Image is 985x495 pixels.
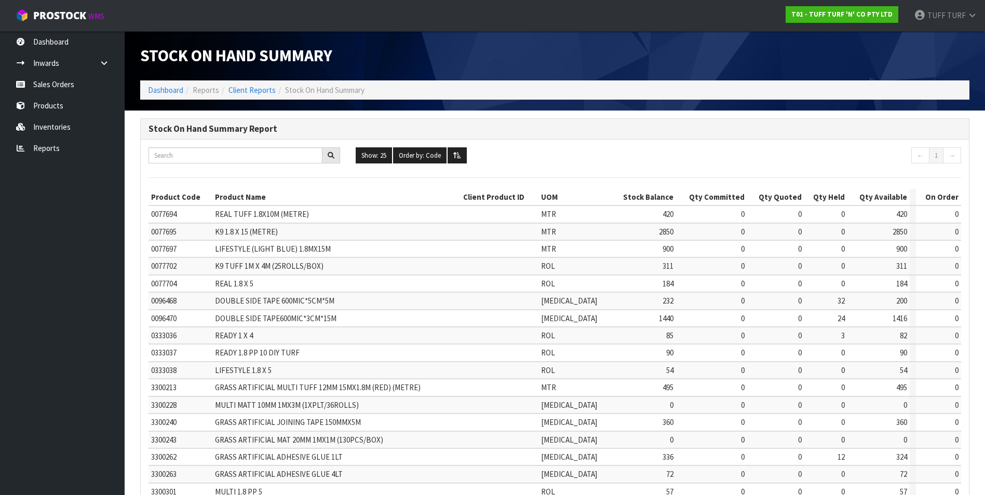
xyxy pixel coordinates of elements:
[215,435,383,445] span: GRASS ARTIFICIAL MAT 20MM 1MX1M (130PCS/BOX)
[215,365,272,375] span: LIFESTYLE 1.8 X 5
[955,452,959,462] span: 0
[228,85,276,95] a: Client Reports
[841,261,845,271] span: 0
[356,147,392,164] button: Show: 25
[151,296,177,306] span: 0096468
[841,435,845,445] span: 0
[215,244,331,254] span: LIFESTYLE (LIGHT BLUE) 1.8MX15M
[741,400,745,410] span: 0
[903,435,907,445] span: 0
[149,189,212,205] th: Product Code
[666,365,673,375] span: 54
[900,331,907,340] span: 82
[741,365,745,375] span: 0
[541,279,555,288] span: ROL
[215,469,343,479] span: GRASS ARTIFICIAL ADHESIVE GLUE 4LT
[903,400,907,410] span: 0
[798,261,802,271] span: 0
[663,452,673,462] span: 336
[663,279,673,288] span: 184
[461,189,539,205] th: Client Product ID
[215,331,253,340] span: READY 1 X 4
[896,209,907,219] span: 420
[798,452,802,462] span: 0
[541,435,597,445] span: [MEDICAL_DATA]
[955,279,959,288] span: 0
[666,469,673,479] span: 72
[841,348,845,357] span: 0
[911,147,929,164] a: ←
[148,85,183,95] a: Dashboard
[541,417,597,427] span: [MEDICAL_DATA]
[88,11,104,21] small: WMS
[151,469,177,479] span: 3300263
[896,296,907,306] span: 200
[151,365,177,375] span: 0333038
[285,85,365,95] span: Stock On Hand Summary
[541,261,555,271] span: ROL
[804,189,847,205] th: Qty Held
[215,296,334,306] span: DOUBLE SIDE TAPE 600MIC*5CM*5M
[151,417,177,427] span: 3300240
[16,9,29,22] img: cube-alt.png
[741,313,745,323] span: 0
[151,261,177,271] span: 0077702
[741,261,745,271] span: 0
[741,469,745,479] span: 0
[798,382,802,392] span: 0
[666,348,673,357] span: 90
[896,382,907,392] span: 495
[151,227,177,237] span: 0077695
[900,469,907,479] span: 72
[927,10,966,20] span: TUFF TURF
[741,435,745,445] span: 0
[741,227,745,237] span: 0
[215,261,323,271] span: K9 TUFF 1M X 4M (25ROLLS/BOX)
[798,400,802,410] span: 0
[663,209,673,219] span: 420
[215,400,359,410] span: MULTI MATT 10MM 1MX3M (1XPLT/36ROLLS)
[215,348,300,357] span: READY 1.8 PP 10 DIY TURF
[149,124,961,134] h3: Stock On Hand Summary Report
[670,400,673,410] span: 0
[541,244,556,254] span: MTR
[663,417,673,427] span: 360
[955,469,959,479] span: 0
[151,209,177,219] span: 0077694
[838,296,845,306] span: 32
[900,365,907,375] span: 54
[900,348,907,357] span: 90
[955,296,959,306] span: 0
[955,209,959,219] span: 0
[151,452,177,462] span: 3300262
[151,348,177,357] span: 0333037
[770,147,961,167] nav: Page navigation
[798,244,802,254] span: 0
[896,244,907,254] span: 900
[33,9,86,22] span: ProStock
[215,279,253,288] span: REAL 1.8 X 5
[659,313,673,323] span: 1440
[663,244,673,254] span: 900
[955,331,959,340] span: 0
[929,147,943,164] a: 1
[541,313,597,323] span: [MEDICAL_DATA]
[838,313,845,323] span: 24
[541,469,597,479] span: [MEDICAL_DATA]
[798,209,802,219] span: 0
[741,452,745,462] span: 0
[151,313,177,323] span: 0096470
[741,417,745,427] span: 0
[541,348,555,357] span: ROL
[893,227,907,237] span: 2850
[955,382,959,392] span: 0
[798,365,802,375] span: 0
[541,227,556,237] span: MTR
[215,452,343,462] span: GRASS ARTIFICIAL ADHESIVE GLUE 1LT
[663,382,673,392] span: 495
[215,417,361,427] span: GRASS ARTIFICIAL JOINING TAPE 150MMX5M
[955,365,959,375] span: 0
[611,189,676,205] th: Stock Balance
[955,261,959,271] span: 0
[741,382,745,392] span: 0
